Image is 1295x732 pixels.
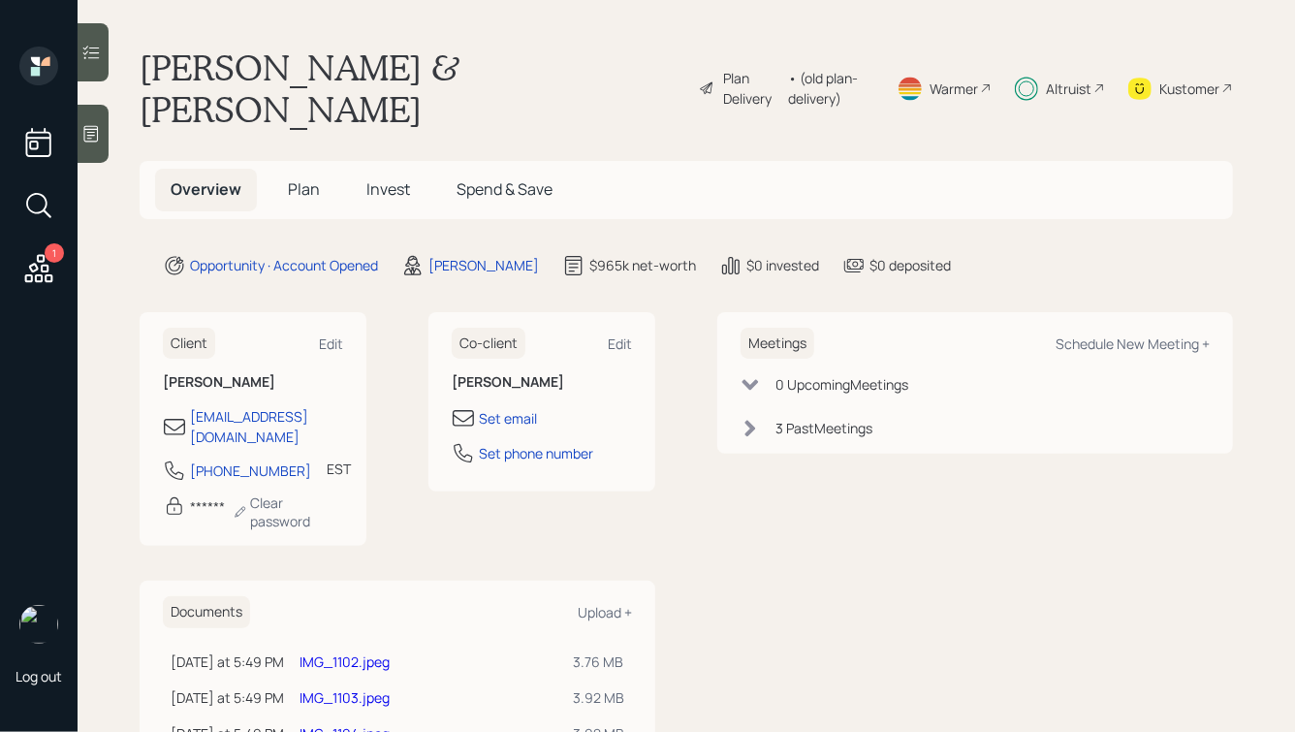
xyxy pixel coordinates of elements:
[479,443,593,463] div: Set phone number
[190,255,378,275] div: Opportunity · Account Opened
[589,255,696,275] div: $965k net-worth
[1046,79,1091,99] div: Altruist
[869,255,951,275] div: $0 deposited
[746,255,819,275] div: $0 invested
[163,374,343,391] h6: [PERSON_NAME]
[775,418,872,438] div: 3 Past Meeting s
[1159,79,1219,99] div: Kustomer
[366,178,410,200] span: Invest
[452,328,525,360] h6: Co-client
[16,667,62,685] div: Log out
[608,334,632,353] div: Edit
[163,596,250,628] h6: Documents
[930,79,978,99] div: Warmer
[428,255,539,275] div: [PERSON_NAME]
[319,334,343,353] div: Edit
[573,652,624,672] div: 3.76 MB
[233,493,343,530] div: Clear password
[19,605,58,644] img: hunter_neumayer.jpg
[171,687,284,708] div: [DATE] at 5:49 PM
[163,328,215,360] h6: Client
[578,603,632,621] div: Upload +
[457,178,553,200] span: Spend & Save
[452,374,632,391] h6: [PERSON_NAME]
[741,328,814,360] h6: Meetings
[723,68,778,109] div: Plan Delivery
[171,652,284,672] div: [DATE] at 5:49 PM
[573,687,624,708] div: 3.92 MB
[45,243,64,263] div: 1
[788,68,873,109] div: • (old plan-delivery)
[775,374,908,395] div: 0 Upcoming Meeting s
[300,652,390,671] a: IMG_1102.jpeg
[300,688,390,707] a: IMG_1103.jpeg
[327,459,351,479] div: EST
[479,408,537,429] div: Set email
[288,178,320,200] span: Plan
[1056,334,1210,353] div: Schedule New Meeting +
[140,47,683,130] h1: [PERSON_NAME] & [PERSON_NAME]
[190,461,311,481] div: [PHONE_NUMBER]
[190,406,343,447] div: [EMAIL_ADDRESS][DOMAIN_NAME]
[171,178,241,200] span: Overview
